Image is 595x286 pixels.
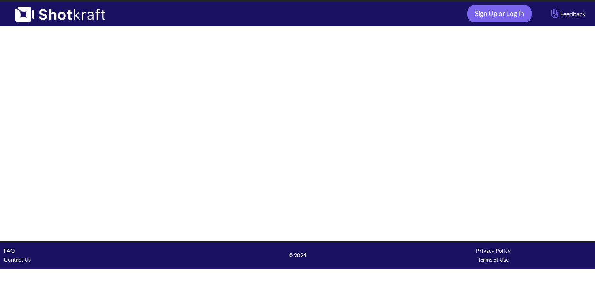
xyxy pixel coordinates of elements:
[4,247,15,254] a: FAQ
[549,7,560,20] img: Hand Icon
[396,255,591,264] div: Terms of Use
[549,9,585,18] span: Feedback
[467,5,532,22] a: Sign Up or Log In
[396,246,591,255] div: Privacy Policy
[199,251,395,260] span: © 2024
[4,256,31,263] a: Contact Us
